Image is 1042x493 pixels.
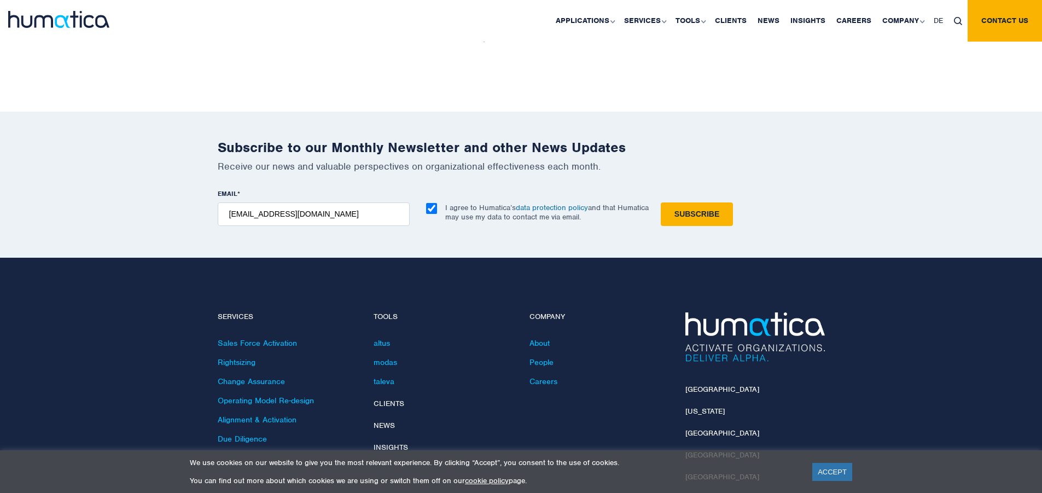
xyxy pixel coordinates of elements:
[374,421,395,430] a: News
[374,376,394,386] a: taleva
[516,203,588,212] a: data protection policy
[374,312,513,322] h4: Tools
[685,312,825,362] img: Humatica
[218,376,285,386] a: Change Assurance
[218,415,296,425] a: Alignment & Activation
[529,312,669,322] h4: Company
[374,357,397,367] a: modas
[661,202,733,226] input: Subscribe
[8,11,109,28] img: logo
[218,189,237,198] span: EMAIL
[685,407,725,416] a: [US_STATE]
[374,443,408,452] a: Insights
[218,139,825,156] h2: Subscribe to our Monthly Newsletter and other News Updates
[218,357,255,367] a: Rightsizing
[685,385,759,394] a: [GEOGRAPHIC_DATA]
[812,463,852,481] a: ACCEPT
[685,428,759,438] a: [GEOGRAPHIC_DATA]
[529,376,557,386] a: Careers
[218,202,410,226] input: name@company.com
[445,203,649,222] p: I agree to Humatica’s and that Humatica may use my data to contact me via email.
[426,203,437,214] input: I agree to Humatica’sdata protection policyand that Humatica may use my data to contact me via em...
[190,458,799,467] p: We use cookies on our website to give you the most relevant experience. By clicking “Accept”, you...
[218,434,267,444] a: Due Diligence
[529,357,554,367] a: People
[529,338,550,348] a: About
[954,17,962,25] img: search_icon
[374,399,404,408] a: Clients
[218,338,297,348] a: Sales Force Activation
[374,338,390,348] a: altus
[934,16,943,25] span: DE
[218,396,314,405] a: Operating Model Re-design
[190,476,799,485] p: You can find out more about which cookies we are using or switch them off on our page.
[218,160,825,172] p: Receive our news and valuable perspectives on organizational effectiveness each month.
[465,476,509,485] a: cookie policy
[218,312,357,322] h4: Services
